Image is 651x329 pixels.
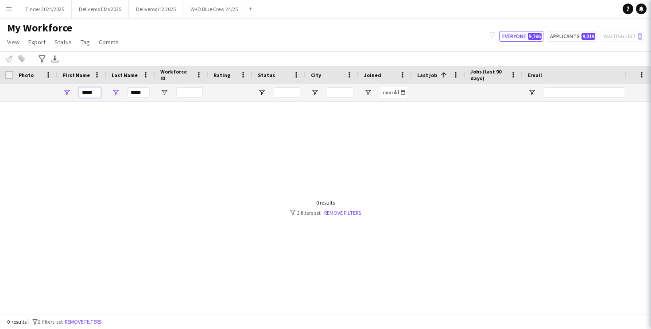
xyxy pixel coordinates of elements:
span: First Name [63,72,90,78]
span: City [311,72,321,78]
button: Deliveroo EMs 2025 [72,0,129,18]
button: Open Filter Menu [160,89,168,97]
div: 0 results [290,199,361,206]
button: WKD Blue Crew 24/25 [183,0,245,18]
span: Comms [99,38,119,46]
button: Open Filter Menu [528,89,536,97]
span: Jobs (last 90 days) [470,68,507,81]
button: Open Filter Menu [311,89,319,97]
button: Open Filter Menu [258,89,266,97]
span: My Workforce [7,21,72,35]
span: Last job [417,72,437,78]
input: Status Filter Input [274,87,300,98]
a: Export [25,36,49,48]
button: Applicants9,019 [547,31,597,42]
input: Joined Filter Input [380,87,407,98]
span: Status [54,38,72,46]
button: Tinder 2024/2025 [18,0,72,18]
span: 9,766 [528,33,542,40]
div: 2 filters set [290,209,361,216]
app-action-btn: Export XLSX [50,54,60,64]
span: Export [28,38,46,46]
button: Deliveroo H2 2025 [129,0,183,18]
span: Joined [364,72,381,78]
span: Workforce ID [160,68,192,81]
a: Remove filters [324,209,361,216]
input: Last Name Filter Input [128,87,150,98]
span: 2 filters set [38,318,63,325]
a: View [4,36,23,48]
input: City Filter Input [327,87,353,98]
span: Tag [81,38,90,46]
span: Photo [19,72,34,78]
span: Status [258,72,275,78]
button: Open Filter Menu [63,89,71,97]
app-action-btn: Advanced filters [37,54,47,64]
span: Email [528,72,542,78]
button: Remove filters [63,317,103,327]
input: Workforce ID Filter Input [176,87,203,98]
span: Last Name [112,72,138,78]
button: Everyone9,766 [499,31,543,42]
button: Open Filter Menu [112,89,120,97]
a: Comms [95,36,122,48]
a: Tag [77,36,93,48]
input: First Name Filter Input [79,87,101,98]
a: Status [51,36,75,48]
span: Rating [213,72,230,78]
span: 9,019 [581,33,595,40]
button: Open Filter Menu [364,89,372,97]
input: Column with Header Selection [5,71,13,79]
span: View [7,38,19,46]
